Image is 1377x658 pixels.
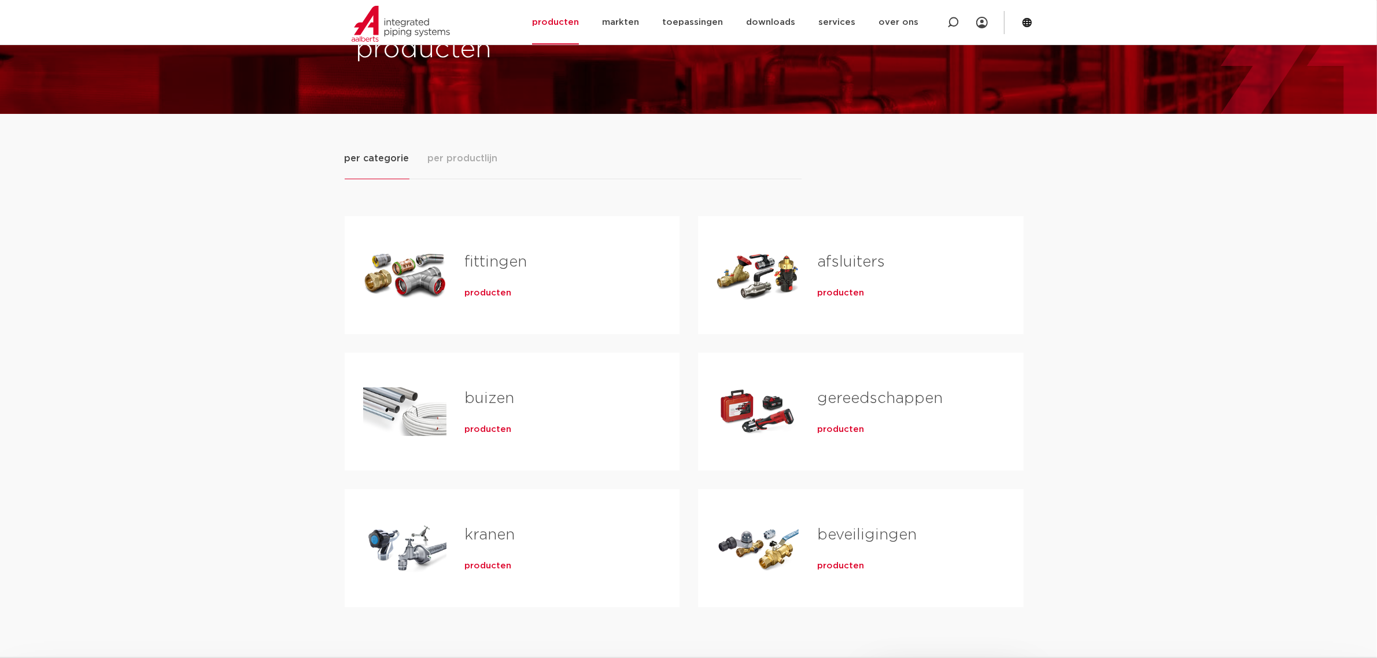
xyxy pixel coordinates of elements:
[465,527,515,542] a: kranen
[465,391,515,406] a: buizen
[465,287,512,299] a: producten
[817,527,917,542] a: beveiligingen
[356,31,683,68] h1: producten
[817,424,864,435] a: producten
[817,391,943,406] a: gereedschappen
[345,151,409,165] span: per categorie
[817,287,864,299] a: producten
[428,151,498,165] span: per productlijn
[817,254,885,269] a: afsluiters
[817,560,864,572] a: producten
[465,424,512,435] a: producten
[465,254,527,269] a: fittingen
[345,151,1033,626] div: Tabs. Open items met enter of spatie, sluit af met escape en navigeer met de pijltoetsen.
[465,560,512,572] a: producten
